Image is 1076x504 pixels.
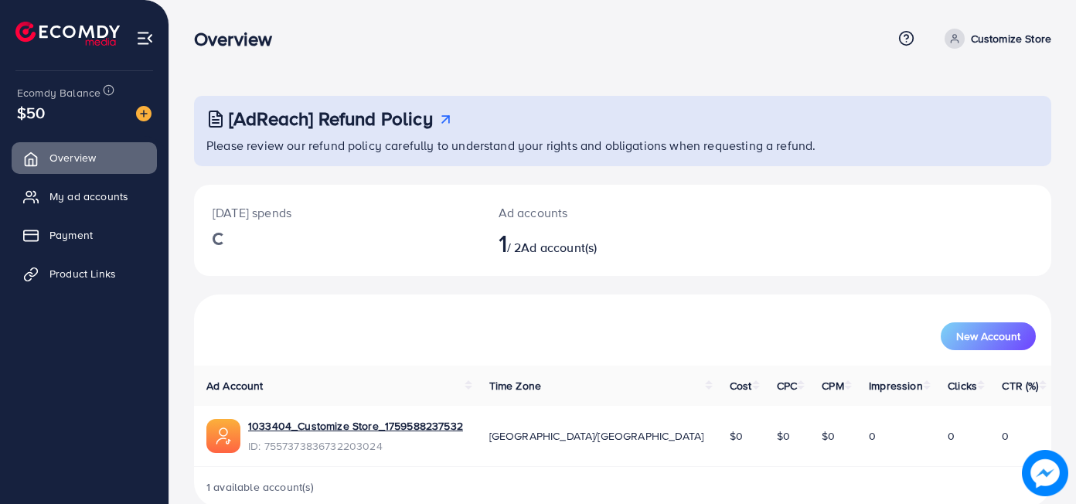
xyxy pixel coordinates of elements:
span: Ecomdy Balance [17,85,100,100]
span: Impression [869,378,923,393]
span: 0 [1002,428,1009,444]
span: My ad accounts [49,189,128,204]
a: My ad accounts [12,181,157,212]
p: Please review our refund policy carefully to understand your rights and obligations when requesti... [206,136,1042,155]
a: 1033404_Customize Store_1759588237532 [248,418,463,434]
img: ic-ads-acc.e4c84228.svg [206,419,240,453]
a: Product Links [12,258,157,289]
span: Clicks [948,378,977,393]
span: Ad account(s) [521,239,597,256]
span: 1 available account(s) [206,479,315,495]
h3: Overview [194,28,284,50]
img: image [1022,450,1068,496]
span: [GEOGRAPHIC_DATA]/[GEOGRAPHIC_DATA] [489,428,704,444]
span: CPM [822,378,843,393]
img: image [136,106,152,121]
h2: / 2 [499,228,676,257]
span: Payment [49,227,93,243]
a: Customize Store [938,29,1051,49]
span: Overview [49,150,96,165]
span: 0 [869,428,876,444]
h3: [AdReach] Refund Policy [229,107,433,130]
a: Payment [12,220,157,250]
span: $0 [822,428,835,444]
span: New Account [956,331,1020,342]
span: Ad Account [206,378,264,393]
span: 0 [948,428,955,444]
span: $0 [777,428,790,444]
span: $50 [17,101,45,124]
a: Overview [12,142,157,173]
span: CTR (%) [1002,378,1038,393]
p: Customize Store [971,29,1051,48]
button: New Account [941,322,1036,350]
img: menu [136,29,154,47]
span: Time Zone [489,378,541,393]
p: Ad accounts [499,203,676,222]
span: CPC [777,378,797,393]
p: [DATE] spends [213,203,461,222]
span: Product Links [49,266,116,281]
img: logo [15,22,120,46]
span: ID: 7557373836732203024 [248,438,463,454]
span: Cost [730,378,752,393]
span: $0 [730,428,743,444]
span: 1 [499,225,507,261]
